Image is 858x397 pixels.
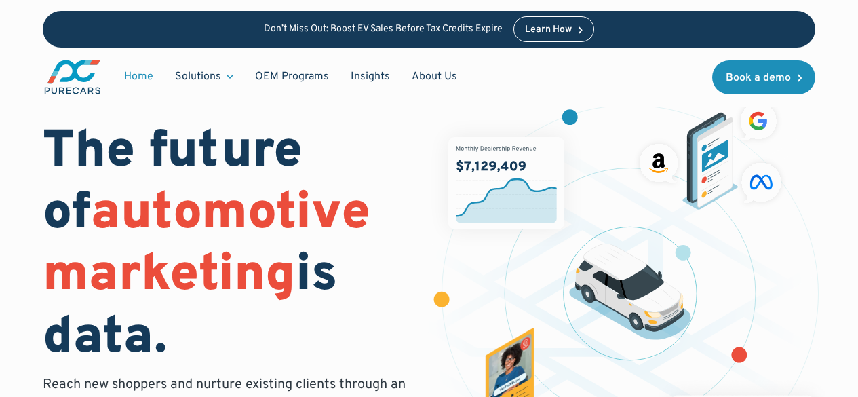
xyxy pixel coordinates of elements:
a: Insights [340,64,401,90]
p: Don’t Miss Out: Boost EV Sales Before Tax Credits Expire [264,24,503,35]
a: main [43,58,102,96]
img: ads on social media and advertising partners [634,98,787,210]
a: About Us [401,64,468,90]
h1: The future of is data. [43,122,412,370]
a: Book a demo [712,60,815,94]
div: Book a demo [726,73,791,83]
a: OEM Programs [244,64,340,90]
img: chart showing monthly dealership revenue of $7m [448,137,564,230]
a: Home [113,64,164,90]
div: Learn How [525,25,572,35]
div: Solutions [164,64,244,90]
a: Learn How [513,16,594,42]
div: Solutions [175,69,221,84]
img: purecars logo [43,58,102,96]
span: automotive marketing [43,182,370,309]
img: illustration of a vehicle [569,244,691,340]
